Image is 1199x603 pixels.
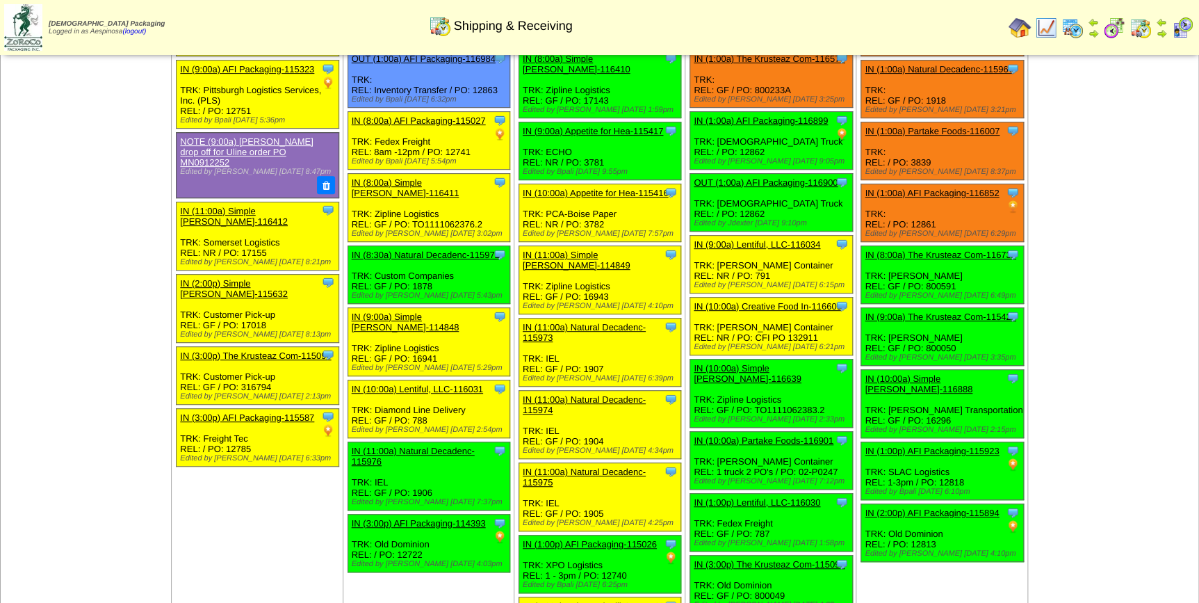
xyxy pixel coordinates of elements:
img: zoroco-logo-small.webp [4,4,42,51]
div: Edited by [PERSON_NAME] [DATE] 2:15pm [865,426,1023,434]
div: TRK: [PERSON_NAME] REL: GF / PO: 800591 [861,246,1024,304]
img: arrowleft.gif [1088,17,1099,28]
a: IN (10:00a) Partake Foods-116901 [694,435,833,446]
img: Tooltip [1006,124,1020,138]
a: IN (1:00a) Partake Foods-116007 [865,126,1000,136]
div: TRK: [PERSON_NAME] Transportation REL: GF / PO: 16296 [861,370,1024,438]
a: IN (10:00a) Simple [PERSON_NAME]-116888 [865,373,972,394]
img: Tooltip [664,248,678,262]
img: Tooltip [321,410,335,424]
div: TRK: Custom Companies REL: GF / PO: 1878 [348,246,510,304]
a: IN (11:00a) Simple [PERSON_NAME]-116412 [180,206,288,227]
a: IN (1:00a) AFI Packaging-116899 [694,115,828,126]
img: Tooltip [493,444,507,458]
img: calendarinout.gif [1129,17,1152,39]
img: line_graph.gif [1035,17,1057,39]
a: IN (3:00p) AFI Packaging-115587 [180,412,314,423]
img: Tooltip [664,537,678,551]
div: Edited by Bpali [DATE] 9:55pm [523,168,681,176]
div: Edited by [PERSON_NAME] [DATE] 1:58pm [694,539,852,547]
a: IN (11:00a) Natural Decadenc-115975 [523,467,646,488]
div: Edited by [PERSON_NAME] [DATE] 2:13pm [180,392,339,401]
a: IN (9:00a) Appetite for Hea-115417 [523,126,663,136]
img: Tooltip [1006,506,1020,520]
div: TRK: [DEMOGRAPHIC_DATA] Truck REL: / PO: 12862 [690,174,853,232]
div: Edited by [PERSON_NAME] [DATE] 2:54pm [352,426,510,434]
div: Edited by [PERSON_NAME] [DATE] 3:25pm [694,95,852,104]
a: IN (1:00a) Natural Decadenc-115967 [865,64,1013,74]
img: calendarcustomer.gif [1171,17,1193,39]
div: TRK: IEL REL: GF / PO: 1907 [519,319,681,387]
img: PO [493,127,507,141]
div: Edited by [PERSON_NAME] [DATE] 2:33pm [694,415,852,424]
a: IN (11:00a) Simple [PERSON_NAME]-114849 [523,250,630,271]
div: TRK: [PERSON_NAME] Container REL: NR / PO: 791 [690,236,853,294]
a: IN (1:00p) AFI Packaging-115923 [865,446,999,456]
div: TRK: [PERSON_NAME] Container REL: NR / PO: CFI PO 132911 [690,298,853,355]
button: Delete Note [317,176,335,194]
img: calendarinout.gif [429,15,451,37]
a: IN (11:00a) Natural Decadenc-115973 [523,322,646,343]
img: Tooltip [493,113,507,127]
a: IN (3:00p) The Krusteaz Com-115097 [694,559,845,570]
img: Tooltip [835,361,849,375]
img: Tooltip [1006,248,1020,262]
div: TRK: Zipline Logistics REL: GF / PO: TO1111062376.2 [348,174,510,242]
img: Tooltip [835,113,849,127]
div: Edited by [PERSON_NAME] [DATE] 3:35pm [865,353,1023,362]
img: Tooltip [835,175,849,189]
a: IN (8:00a) AFI Packaging-115027 [352,115,486,126]
div: TRK: Zipline Logistics REL: GF / PO: 16943 [519,246,681,314]
a: IN (8:00a) The Krusteaz Com-116732 [865,250,1016,260]
span: Shipping & Receiving [454,19,573,33]
div: Edited by [PERSON_NAME] [DATE] 4:10pm [523,302,681,310]
a: IN (11:00a) Natural Decadenc-115974 [523,394,646,415]
div: TRK: Old Dominion REL: / PO: 12722 [348,515,510,572]
div: Edited by [PERSON_NAME] [DATE] 5:43pm [352,291,510,300]
img: PO [1006,520,1020,533]
div: Edited by [PERSON_NAME] [DATE] 8:47pm [180,168,332,176]
a: IN (11:00a) Natural Decadenc-115976 [352,446,475,467]
img: PO [1006,458,1020,472]
div: TRK: Zipline Logistics REL: GF / PO: 17143 [519,50,681,118]
div: TRK: XPO Logistics REL: 1 - 3pm / PO: 12740 [519,536,681,593]
img: Tooltip [835,433,849,447]
div: TRK: Freight Tec REL: / PO: 12785 [177,408,339,466]
div: Edited by [PERSON_NAME] [DATE] 6:21pm [694,343,852,351]
a: NOTE (9:00a) [PERSON_NAME] drop off for Uline order PO MN0912252 [180,136,313,168]
span: [DEMOGRAPHIC_DATA] Packaging [49,20,165,28]
div: TRK: [PERSON_NAME] Container REL: 1 truck 2 PO's / PO: 02-P0247 [690,432,853,490]
img: Tooltip [835,495,849,509]
div: TRK: REL: / PO: 12861 [861,184,1024,242]
div: Edited by [PERSON_NAME] [DATE] 8:37pm [865,168,1023,176]
a: IN (9:00a) The Krusteaz Com-115422 [865,312,1016,322]
div: TRK: Diamond Line Delivery REL: GF / PO: 788 [348,380,510,438]
img: Tooltip [835,557,849,571]
img: Tooltip [664,186,678,200]
a: IN (9:00a) Simple [PERSON_NAME]-114848 [352,312,459,332]
img: Tooltip [493,309,507,323]
div: TRK: PCA-Boise Paper REL: NR / PO: 3782 [519,184,681,242]
img: calendarprod.gif [1061,17,1084,39]
div: Edited by [PERSON_NAME] [DATE] 4:10pm [865,549,1023,558]
div: TRK: SLAC Logistics REL: 1-3pm / PO: 12818 [861,442,1024,500]
img: Tooltip [321,348,335,362]
img: PO [493,530,507,544]
div: Edited by [PERSON_NAME] [DATE] 7:37pm [352,498,510,506]
div: TRK: Customer Pick-up REL: GF / PO: 17018 [177,274,339,342]
div: Edited by [PERSON_NAME] [DATE] 3:02pm [352,230,510,238]
img: arrowleft.gif [1156,17,1167,28]
div: TRK: IEL REL: GF / PO: 1905 [519,463,681,531]
a: IN (8:00a) Simple [PERSON_NAME]-116411 [352,177,459,198]
a: IN (2:00p) AFI Packaging-115894 [865,508,999,518]
img: Tooltip [493,382,507,396]
div: Edited by [PERSON_NAME] [DATE] 7:12pm [694,477,852,485]
div: Edited by Bpali [DATE] 5:36pm [180,116,339,124]
img: Tooltip [1006,186,1020,200]
div: TRK: Pittsburgh Logistics Services, Inc. (PLS) REL: / PO: 12751 [177,61,339,129]
img: Tooltip [493,516,507,530]
a: IN (8:00a) Simple [PERSON_NAME]-116410 [523,54,630,74]
div: TRK: Old Dominion REL: / PO: 12813 [861,504,1024,562]
a: IN (10:00a) Creative Food In-116609 [694,301,841,312]
img: Tooltip [493,175,507,189]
